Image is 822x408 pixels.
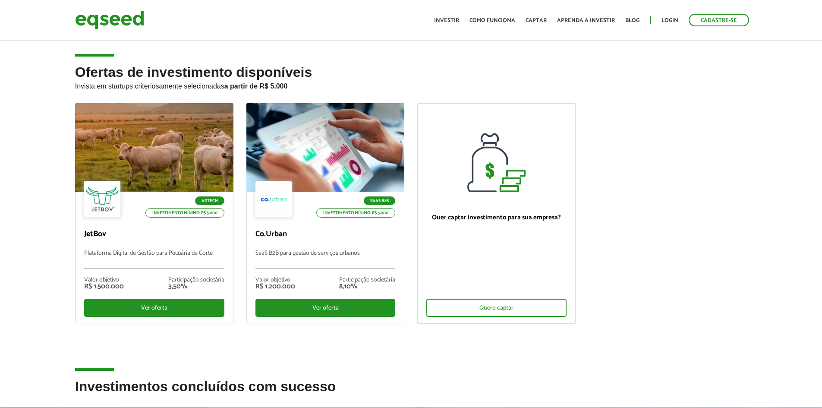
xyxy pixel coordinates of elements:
[75,65,747,103] h2: Ofertas de investimento disponíveis
[625,18,639,23] a: Blog
[84,283,124,290] div: R$ 1.500.000
[689,14,749,26] a: Cadastre-se
[255,230,396,239] p: Co.Urban
[246,103,405,323] a: SaaS B2B Investimento mínimo: R$ 5.000 Co.Urban SaaS B2B para gestão de serviços urbanos Valor ob...
[84,250,224,269] p: Plataforma Digital de Gestão para Pecuária de Corte
[255,277,295,283] div: Valor objetivo
[84,277,124,283] div: Valor objetivo
[75,103,233,323] a: Agtech Investimento mínimo: R$ 5.000 JetBov Plataforma Digital de Gestão para Pecuária de Corte V...
[426,214,567,221] p: Quer captar investimento para sua empresa?
[224,82,288,90] strong: a partir de R$ 5.000
[339,283,395,290] div: 8,10%
[426,299,567,317] div: Quero captar
[661,18,678,23] a: Login
[75,9,144,32] img: EqSeed
[84,299,224,317] div: Ver oferta
[168,283,224,290] div: 3,50%
[316,208,395,218] p: Investimento mínimo: R$ 5.000
[434,18,459,23] a: Investir
[84,230,224,239] p: JetBov
[255,299,396,317] div: Ver oferta
[75,379,747,407] h2: Investimentos concluídos com sucesso
[255,283,295,290] div: R$ 1.200.000
[417,103,576,324] a: Quer captar investimento para sua empresa? Quero captar
[526,18,547,23] a: Captar
[557,18,615,23] a: Aprenda a investir
[168,277,224,283] div: Participação societária
[255,250,396,269] p: SaaS B2B para gestão de serviços urbanos
[339,277,395,283] div: Participação societária
[195,196,224,205] p: Agtech
[75,80,747,90] p: Invista em startups criteriosamente selecionadas
[145,208,224,218] p: Investimento mínimo: R$ 5.000
[364,196,395,205] p: SaaS B2B
[469,18,515,23] a: Como funciona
